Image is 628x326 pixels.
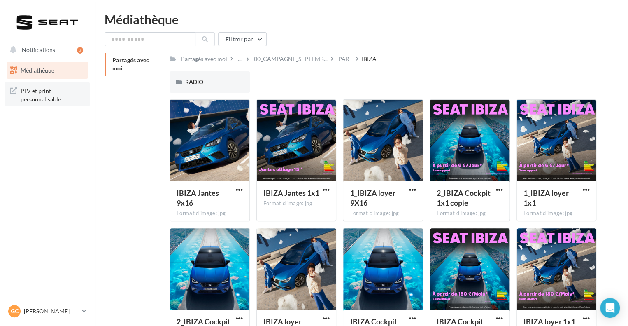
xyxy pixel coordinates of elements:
[362,55,377,63] div: IBIZA
[112,56,149,72] span: Partagés avec moi
[350,210,416,217] div: Format d'image: jpg
[5,82,90,106] a: PLV et print personnalisable
[22,46,55,53] span: Notifications
[11,307,19,315] span: GC
[177,210,243,217] div: Format d'image: jpg
[600,298,620,318] div: Open Intercom Messenger
[254,55,328,63] span: 00_CAMPAGNE_SEPTEMB...
[263,200,330,207] div: Format d'image: jpg
[21,85,85,103] span: PLV et print personnalisable
[105,13,618,26] div: Médiathèque
[350,188,395,207] span: 1_IBIZA loyer 9X16
[185,78,203,85] span: RADIO
[236,53,243,65] div: ...
[77,47,83,54] div: 3
[338,55,353,63] div: PART
[5,41,86,59] button: Notifications 3
[177,188,219,207] span: IBIZA Jantes 9x16
[5,62,90,79] a: Médiathèque
[437,188,491,207] span: 2_IBIZA Cockpit 1x1 copie
[523,210,590,217] div: Format d'image: jpg
[263,188,319,197] span: IBIZA Jantes 1x1
[218,32,267,46] button: Filtrer par
[7,303,88,319] a: GC [PERSON_NAME]
[181,55,227,63] div: Partagés avec moi
[24,307,79,315] p: [PERSON_NAME]
[21,67,54,74] span: Médiathèque
[523,188,569,207] span: 1_IBIZA loyer 1x1
[437,210,503,217] div: Format d'image: jpg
